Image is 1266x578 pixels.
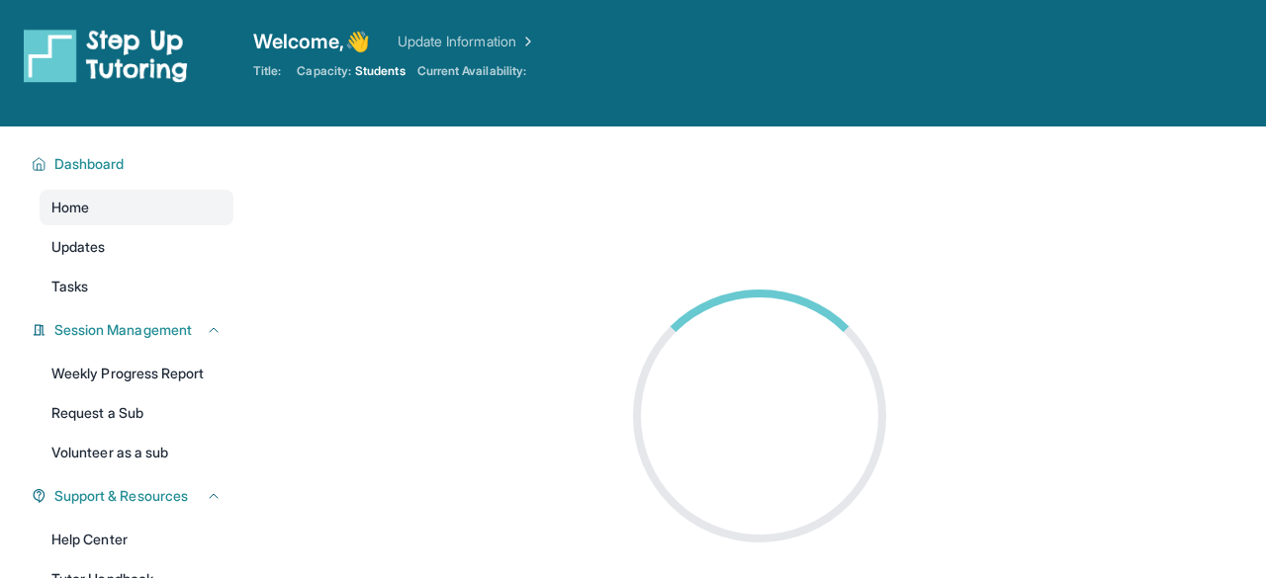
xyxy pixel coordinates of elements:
[46,154,222,174] button: Dashboard
[253,63,281,79] span: Title:
[54,486,188,506] span: Support & Resources
[40,269,233,304] a: Tasks
[54,154,125,174] span: Dashboard
[40,229,233,265] a: Updates
[398,32,536,51] a: Update Information
[417,63,526,79] span: Current Availability:
[40,435,233,470] a: Volunteer as a sub
[51,237,106,257] span: Updates
[297,63,351,79] span: Capacity:
[24,28,188,83] img: logo
[516,32,536,51] img: Chevron Right
[54,320,192,340] span: Session Management
[355,63,406,79] span: Students
[40,395,233,431] a: Request a Sub
[40,190,233,225] a: Home
[51,277,88,296] span: Tasks
[40,356,233,391] a: Weekly Progress Report
[253,28,370,55] span: Welcome, 👋
[46,320,222,340] button: Session Management
[51,198,89,217] span: Home
[46,486,222,506] button: Support & Resources
[40,522,233,557] a: Help Center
